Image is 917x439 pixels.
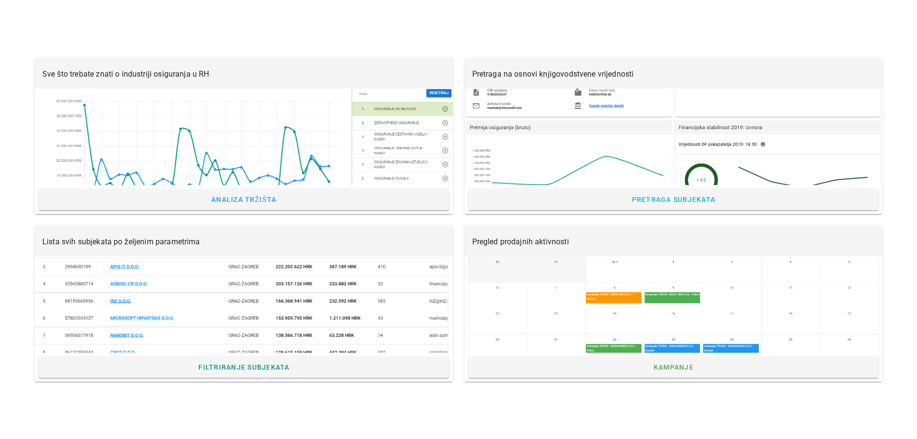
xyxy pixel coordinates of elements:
[472,69,634,79] span: Pretraga na osnovi knjigovodstvene vrijednosti
[468,357,879,378] a: Kampanje
[468,189,879,210] a: Pretraga subjekata
[653,363,694,371] span: Kampanje
[42,69,209,79] span: Sve što trebate znati o industriji osiguranja u RH
[211,196,277,203] span: Analiza tržišta
[198,363,290,371] span: Filtriranje subjekata
[631,196,715,203] span: Pretraga subjekata
[472,237,569,246] span: Pregled prodajnih aktivnosti
[39,357,449,378] a: Filtriranje subjekata
[39,189,449,210] a: Analiza tržišta
[42,237,200,246] span: Lista svih subjekata po željenim parametrima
